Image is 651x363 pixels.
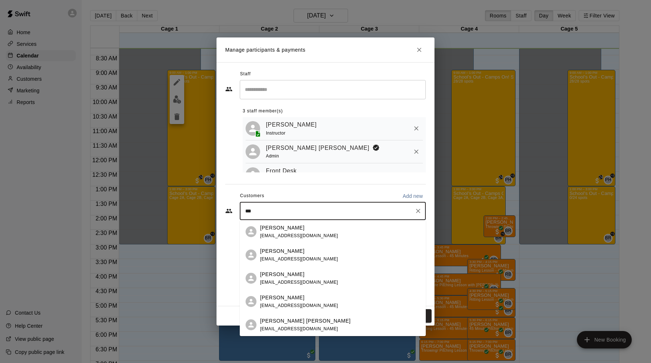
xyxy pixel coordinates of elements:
svg: Staff [225,85,232,93]
span: [EMAIL_ADDRESS][DOMAIN_NAME] [260,280,338,285]
div: Search staff [240,80,426,99]
span: Customers [240,190,264,202]
button: Close [413,43,426,56]
button: Remove [410,168,423,181]
svg: Booking Owner [372,144,380,151]
p: [PERSON_NAME] [260,271,304,278]
p: [PERSON_NAME] [260,224,304,232]
div: Tae Han Whinston [246,319,256,330]
div: john white [246,296,256,307]
div: Avery Whitmarsh [246,226,256,237]
span: Instructor [266,131,286,136]
p: [PERSON_NAME] [260,247,304,255]
button: Clear [413,206,423,216]
p: [PERSON_NAME] [PERSON_NAME] [260,317,351,325]
div: Caitlin Hines [246,250,256,260]
div: Billy Jack Ryan [246,144,260,159]
div: Front Desk [246,167,260,182]
div: Mindy Whittington [246,273,256,284]
button: Add new [400,190,426,202]
span: 3 staff member(s) [243,105,283,117]
div: Mason Hodges [246,121,260,136]
span: [EMAIL_ADDRESS][DOMAIN_NAME] [260,326,338,331]
span: [EMAIL_ADDRESS][DOMAIN_NAME] [260,256,338,262]
span: Staff [240,68,251,80]
span: [EMAIL_ADDRESS][DOMAIN_NAME] [260,233,338,238]
div: Start typing to search customers... [240,202,426,220]
svg: Customers [225,207,232,215]
span: [EMAIL_ADDRESS][DOMAIN_NAME] [260,303,338,308]
p: [PERSON_NAME] [260,294,304,302]
button: Remove [410,122,423,135]
p: Manage participants & payments [225,46,306,54]
a: [PERSON_NAME] [PERSON_NAME] [266,143,369,153]
p: Add new [403,192,423,200]
a: Front Desk [266,166,297,176]
button: Remove [410,145,423,158]
span: Admin [266,153,279,159]
a: [PERSON_NAME] [266,120,317,129]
